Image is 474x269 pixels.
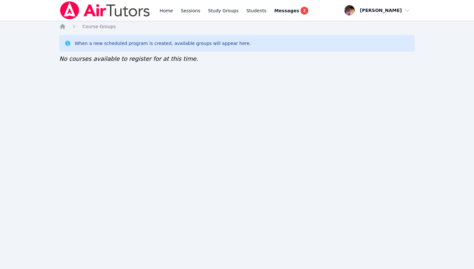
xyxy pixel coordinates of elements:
[59,23,415,30] nav: Breadcrumb
[75,40,251,47] div: When a new scheduled program is created, available groups will appear here.
[83,24,116,29] span: Course Groups
[274,7,299,14] span: Messages
[59,1,151,19] img: Air Tutors
[301,7,308,15] span: 2
[59,55,198,62] span: No courses available to register for at this time.
[83,23,116,30] a: Course Groups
